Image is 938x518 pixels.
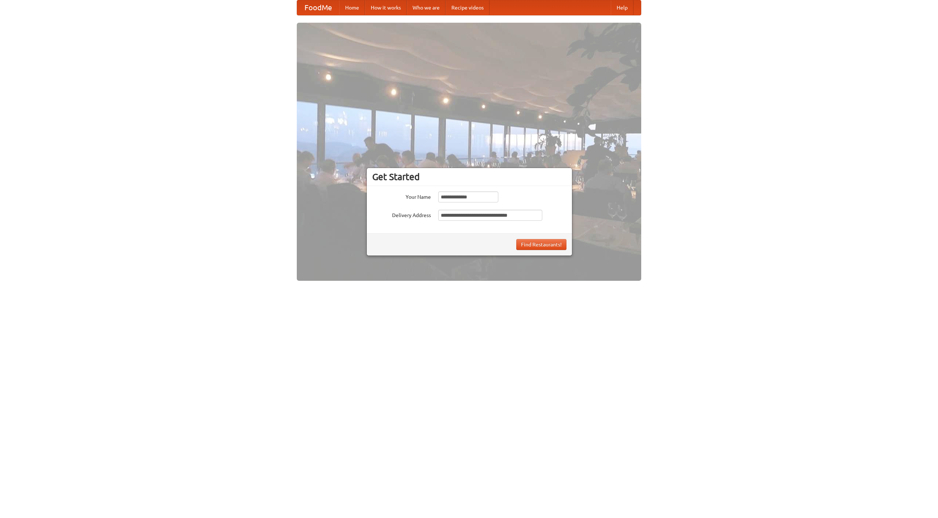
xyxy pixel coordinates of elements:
a: Who we are [407,0,446,15]
label: Your Name [372,191,431,201]
a: How it works [365,0,407,15]
a: Help [611,0,634,15]
a: FoodMe [297,0,339,15]
a: Recipe videos [446,0,490,15]
button: Find Restaurants! [516,239,566,250]
h3: Get Started [372,171,566,182]
a: Home [339,0,365,15]
label: Delivery Address [372,210,431,219]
